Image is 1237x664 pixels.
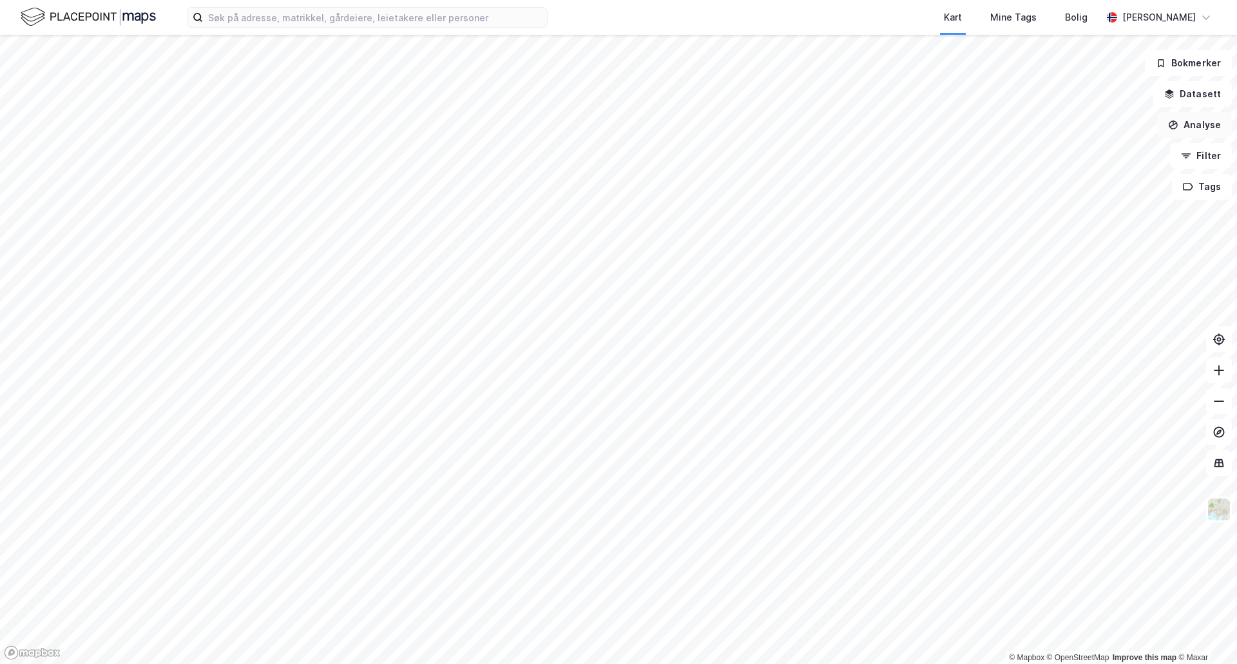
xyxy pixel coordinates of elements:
button: Bokmerker [1145,50,1232,76]
button: Filter [1170,143,1232,169]
button: Analyse [1157,112,1232,138]
a: OpenStreetMap [1047,653,1109,662]
button: Datasett [1153,81,1232,107]
a: Mapbox homepage [4,645,61,660]
div: [PERSON_NAME] [1122,10,1196,25]
div: Bolig [1065,10,1088,25]
input: Søk på adresse, matrikkel, gårdeiere, leietakere eller personer [203,8,547,27]
button: Tags [1172,174,1232,200]
img: Z [1207,497,1231,522]
div: Mine Tags [990,10,1037,25]
img: logo.f888ab2527a4732fd821a326f86c7f29.svg [21,6,156,28]
div: Kontrollprogram for chat [1173,602,1237,664]
iframe: Chat Widget [1173,602,1237,664]
div: Kart [944,10,962,25]
a: Improve this map [1113,653,1176,662]
a: Mapbox [1009,653,1044,662]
